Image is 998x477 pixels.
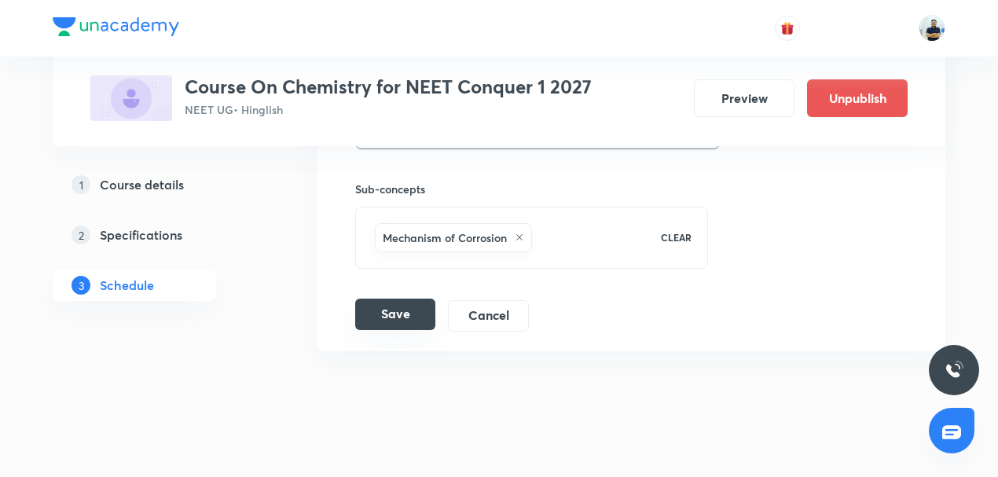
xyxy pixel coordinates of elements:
img: ttu [945,361,963,380]
img: URVIK PATEL [919,15,945,42]
button: avatar [775,16,800,41]
h5: Specifications [100,226,182,244]
button: Save [355,299,435,330]
img: BBD6ABC2-F22C-40C6-B3B2-03439817BD81_plus.png [90,75,172,121]
a: 2Specifications [53,219,266,251]
h6: Mechanism of Corrosion [383,229,507,246]
p: NEET UG • Hinglish [185,101,592,118]
p: 2 [72,226,90,244]
p: 3 [72,276,90,295]
img: avatar [780,21,794,35]
img: Company Logo [53,17,179,36]
button: Cancel [448,300,529,332]
p: CLEAR [661,230,692,244]
button: Preview [694,79,794,117]
button: Unpublish [807,79,908,117]
a: Company Logo [53,17,179,40]
p: 1 [72,175,90,194]
h6: Sub-concepts [355,181,708,197]
a: 1Course details [53,169,266,200]
h5: Course details [100,175,184,194]
h5: Schedule [100,276,154,295]
h3: Course On Chemistry for NEET Conquer 1 2027 [185,75,592,98]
